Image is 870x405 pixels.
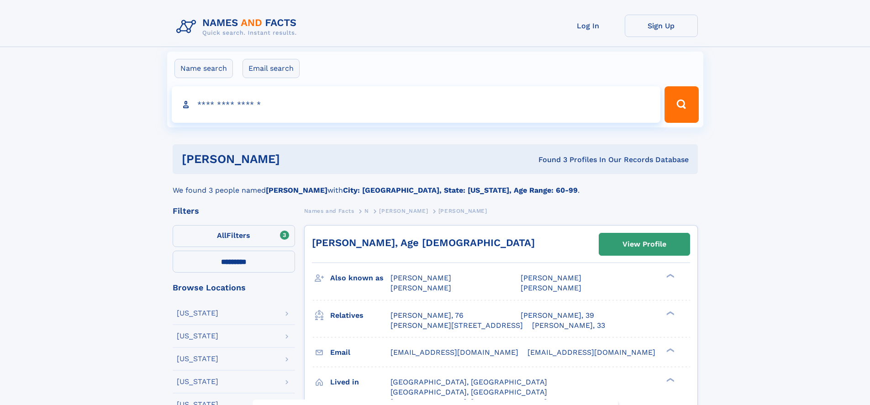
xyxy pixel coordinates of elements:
[177,355,218,363] div: [US_STATE]
[330,374,390,390] h3: Lived in
[312,237,535,248] a: [PERSON_NAME], Age [DEMOGRAPHIC_DATA]
[173,15,304,39] img: Logo Names and Facts
[364,205,369,216] a: N
[172,86,661,123] input: search input
[379,208,428,214] span: [PERSON_NAME]
[330,270,390,286] h3: Also known as
[409,155,689,165] div: Found 3 Profiles In Our Records Database
[552,15,625,37] a: Log In
[599,233,690,255] a: View Profile
[438,208,487,214] span: [PERSON_NAME]
[177,378,218,385] div: [US_STATE]
[390,274,451,282] span: [PERSON_NAME]
[390,321,523,331] a: [PERSON_NAME][STREET_ADDRESS]
[390,310,464,321] a: [PERSON_NAME], 76
[330,308,390,323] h3: Relatives
[182,153,409,165] h1: [PERSON_NAME]
[390,348,518,357] span: [EMAIL_ADDRESS][DOMAIN_NAME]
[266,186,327,195] b: [PERSON_NAME]
[177,310,218,317] div: [US_STATE]
[177,332,218,340] div: [US_STATE]
[521,274,581,282] span: [PERSON_NAME]
[173,284,295,292] div: Browse Locations
[364,208,369,214] span: N
[304,205,354,216] a: Names and Facts
[390,388,547,396] span: [GEOGRAPHIC_DATA], [GEOGRAPHIC_DATA]
[527,348,655,357] span: [EMAIL_ADDRESS][DOMAIN_NAME]
[664,86,698,123] button: Search Button
[379,205,428,216] a: [PERSON_NAME]
[664,377,675,383] div: ❯
[521,284,581,292] span: [PERSON_NAME]
[173,207,295,215] div: Filters
[532,321,605,331] a: [PERSON_NAME], 33
[174,59,233,78] label: Name search
[664,347,675,353] div: ❯
[390,284,451,292] span: [PERSON_NAME]
[243,59,300,78] label: Email search
[625,15,698,37] a: Sign Up
[622,234,666,255] div: View Profile
[664,273,675,279] div: ❯
[217,231,227,240] span: All
[173,225,295,247] label: Filters
[664,310,675,316] div: ❯
[390,378,547,386] span: [GEOGRAPHIC_DATA], [GEOGRAPHIC_DATA]
[330,345,390,360] h3: Email
[343,186,578,195] b: City: [GEOGRAPHIC_DATA], State: [US_STATE], Age Range: 60-99
[173,174,698,196] div: We found 3 people named with .
[521,310,594,321] a: [PERSON_NAME], 39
